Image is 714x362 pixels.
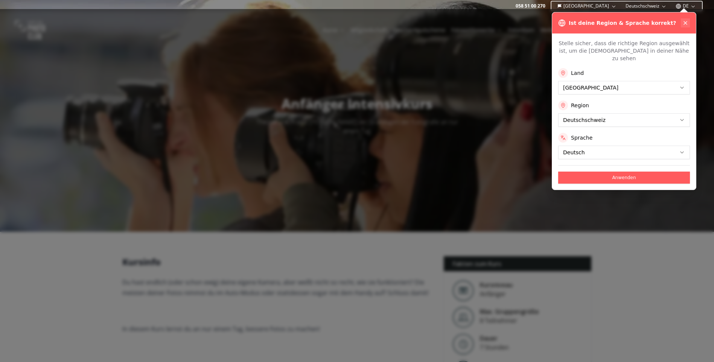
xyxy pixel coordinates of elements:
[623,2,670,11] button: Deutschschweiz
[571,102,589,109] label: Region
[558,172,690,184] button: Anwenden
[558,40,690,62] p: Stelle sicher, dass die richtige Region ausgewählt ist, um die [DEMOGRAPHIC_DATA] in deiner Nähe ...
[569,19,676,27] h3: Ist deine Region & Sprache korrekt?
[673,2,699,11] button: DE
[516,3,545,9] a: 058 51 00 270
[554,2,620,11] button: [GEOGRAPHIC_DATA]
[571,69,584,77] label: Land
[571,134,592,141] label: Sprache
